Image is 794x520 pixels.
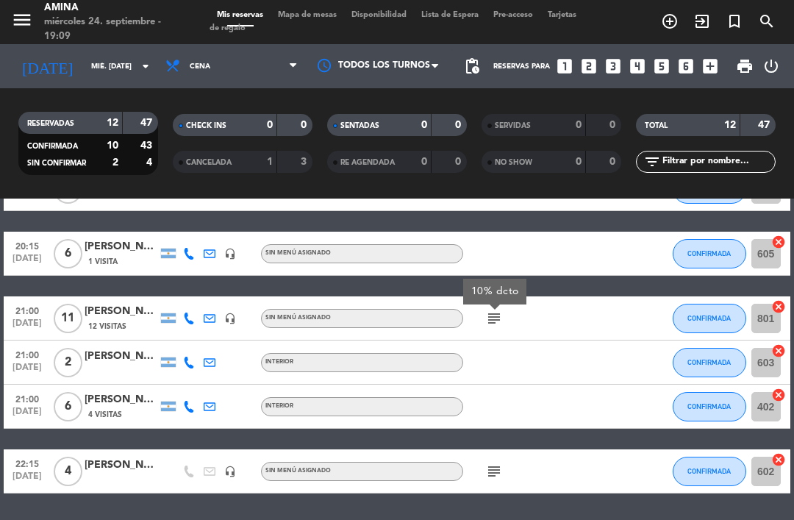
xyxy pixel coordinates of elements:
[88,321,126,332] span: 12 Visitas
[267,120,273,130] strong: 0
[673,348,746,377] button: CONFIRMADA
[11,51,84,82] i: [DATE]
[265,315,331,321] span: Sin menú asignado
[186,122,226,129] span: CHECK INS
[724,120,736,130] strong: 12
[186,159,232,166] span: CANCELADA
[9,302,46,318] span: 21:00
[27,120,74,127] span: RESERVADAS
[85,391,158,408] div: [PERSON_NAME]
[673,457,746,486] button: CONFIRMADA
[54,239,82,268] span: 6
[265,359,293,365] span: INTERIOR
[9,363,46,380] span: [DATE]
[661,13,679,30] i: add_circle_outline
[414,11,486,19] span: Lista de Espera
[701,57,720,76] i: add_box
[85,303,158,320] div: [PERSON_NAME] Del [PERSON_NAME]
[112,157,118,168] strong: 2
[27,160,86,167] span: SIN CONFIRMAR
[85,457,158,474] div: [PERSON_NAME]
[771,452,786,467] i: cancel
[762,57,780,75] i: power_settings_new
[9,390,46,407] span: 21:00
[579,57,598,76] i: looks_two
[88,409,122,421] span: 4 Visitas
[771,388,786,402] i: cancel
[140,140,155,151] strong: 43
[673,304,746,333] button: CONFIRMADA
[485,310,503,327] i: subject
[9,471,46,488] span: [DATE]
[340,159,395,166] span: RE AGENDADA
[495,122,531,129] span: SERVIDAS
[54,457,82,486] span: 4
[654,9,686,34] span: RESERVAR MESA
[27,143,78,150] span: CONFIRMADA
[493,63,550,71] span: Reservas para
[340,122,379,129] span: SENTADAS
[604,57,623,76] i: looks_3
[686,9,718,34] span: WALK IN
[771,343,786,358] i: cancel
[652,57,671,76] i: looks_5
[146,157,155,168] strong: 4
[267,157,273,167] strong: 1
[54,392,82,421] span: 6
[736,57,754,75] span: print
[265,403,293,409] span: INTERIOR
[486,11,540,19] span: Pre-acceso
[301,157,310,167] strong: 3
[9,318,46,335] span: [DATE]
[673,239,746,268] button: CONFIRMADA
[751,9,783,34] span: BUSCAR
[54,348,82,377] span: 2
[643,153,661,171] i: filter_list
[771,235,786,249] i: cancel
[609,120,618,130] strong: 0
[693,13,711,30] i: exit_to_app
[471,284,519,299] div: 10% dcto
[224,313,236,324] i: headset_mic
[9,407,46,424] span: [DATE]
[576,157,582,167] strong: 0
[687,249,731,257] span: CONFIRMADA
[210,11,271,19] span: Mis reservas
[687,467,731,475] span: CONFIRMADA
[265,468,331,474] span: Sin menú asignado
[224,466,236,477] i: headset_mic
[137,57,154,75] i: arrow_drop_down
[11,9,33,36] button: menu
[455,120,464,130] strong: 0
[687,358,731,366] span: CONFIRMADA
[421,157,427,167] strong: 0
[758,120,773,130] strong: 47
[455,157,464,167] strong: 0
[661,154,775,170] input: Filtrar por nombre...
[344,11,414,19] span: Disponibilidad
[463,57,481,75] span: pending_actions
[485,463,503,480] i: subject
[687,314,731,322] span: CONFIRMADA
[576,120,582,130] strong: 0
[107,118,118,128] strong: 12
[265,250,331,256] span: Sin menú asignado
[495,159,532,166] span: NO SHOW
[9,237,46,254] span: 20:15
[107,140,118,151] strong: 10
[9,254,46,271] span: [DATE]
[85,348,158,365] div: [PERSON_NAME]
[555,57,574,76] i: looks_one
[271,11,344,19] span: Mapa de mesas
[44,1,187,15] div: Amina
[190,63,210,71] span: Cena
[54,304,82,333] span: 11
[421,120,427,130] strong: 0
[758,13,776,30] i: search
[9,455,46,471] span: 22:15
[609,157,618,167] strong: 0
[85,238,158,255] div: [PERSON_NAME]
[44,15,187,43] div: miércoles 24. septiembre - 19:09
[88,256,118,268] span: 1 Visita
[771,299,786,314] i: cancel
